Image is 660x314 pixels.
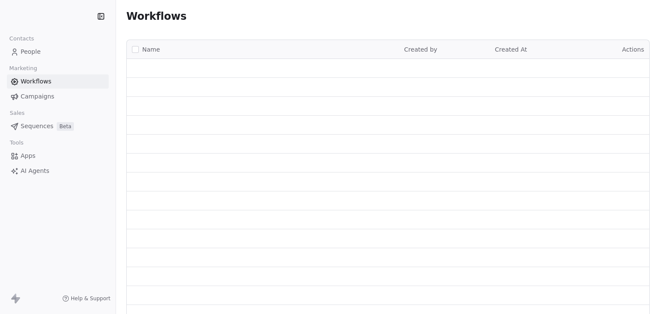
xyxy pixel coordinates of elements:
span: Sales [6,107,28,120]
span: Workflows [21,77,52,86]
span: Created At [495,46,527,53]
span: Help & Support [71,295,110,302]
span: Workflows [126,10,186,22]
span: Campaigns [21,92,54,101]
span: AI Agents [21,166,49,175]
a: Help & Support [62,295,110,302]
span: Apps [21,151,36,160]
span: Beta [57,122,74,131]
span: Sequences [21,122,53,131]
a: Apps [7,149,109,163]
span: Actions [622,46,644,53]
span: Marketing [6,62,41,75]
a: AI Agents [7,164,109,178]
span: Contacts [6,32,38,45]
span: Tools [6,136,27,149]
span: Created by [404,46,437,53]
a: Campaigns [7,89,109,104]
a: SequencesBeta [7,119,109,133]
a: Workflows [7,74,109,89]
span: People [21,47,41,56]
a: People [7,45,109,59]
span: Name [142,45,160,54]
